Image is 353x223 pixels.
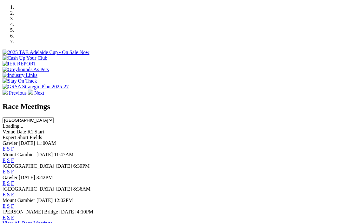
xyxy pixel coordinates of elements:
img: Greyhounds As Pets [3,67,49,72]
span: 8:36AM [73,186,90,192]
span: Expert [3,135,16,140]
h2: Race Meetings [3,102,350,111]
span: Previous [9,90,27,96]
span: [GEOGRAPHIC_DATA] [3,163,54,169]
a: E [3,146,6,152]
span: [DATE] [56,163,72,169]
a: S [7,146,10,152]
a: F [11,158,14,163]
span: Gawler [3,175,17,180]
a: E [3,215,6,220]
a: F [11,203,14,209]
span: [DATE] [56,186,72,192]
a: S [7,158,10,163]
span: 11:47AM [54,152,74,157]
span: Mount Gambier [3,198,35,203]
span: [PERSON_NAME] Bridge [3,209,58,214]
span: [DATE] [19,175,35,180]
span: Date [17,129,26,134]
span: [DATE] [37,152,53,157]
span: Mount Gambier [3,152,35,157]
a: Next [28,90,44,96]
span: Next [34,90,44,96]
a: E [3,158,6,163]
span: [DATE] [19,140,35,146]
span: [DATE] [59,209,76,214]
span: 6:39PM [73,163,90,169]
span: Loading... [3,123,23,129]
a: S [7,169,10,174]
a: E [3,203,6,209]
span: 11:00AM [37,140,56,146]
span: 4:10PM [77,209,93,214]
img: Stay On Track [3,78,37,84]
span: R1 Start [27,129,44,134]
a: F [11,215,14,220]
a: F [11,146,14,152]
a: S [7,192,10,197]
span: Venue [3,129,15,134]
img: IER REPORT [3,61,36,67]
a: F [11,180,14,186]
span: [GEOGRAPHIC_DATA] [3,186,54,192]
a: S [7,215,10,220]
img: chevron-right-pager-white.svg [28,90,33,95]
a: E [3,180,6,186]
a: E [3,192,6,197]
img: 2025 TAB Adelaide Cup - On Sale Now [3,50,90,55]
a: S [7,203,10,209]
span: 3:42PM [37,175,53,180]
a: Previous [3,90,28,96]
a: F [11,192,14,197]
span: [DATE] [37,198,53,203]
img: Industry Links [3,72,37,78]
span: Gawler [3,140,17,146]
img: chevron-left-pager-white.svg [3,90,8,95]
a: E [3,169,6,174]
span: Short [17,135,29,140]
a: F [11,169,14,174]
img: GRSA Strategic Plan 2025-27 [3,84,69,90]
a: S [7,180,10,186]
span: 12:02PM [54,198,73,203]
span: Fields [30,135,42,140]
img: Cash Up Your Club [3,55,47,61]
